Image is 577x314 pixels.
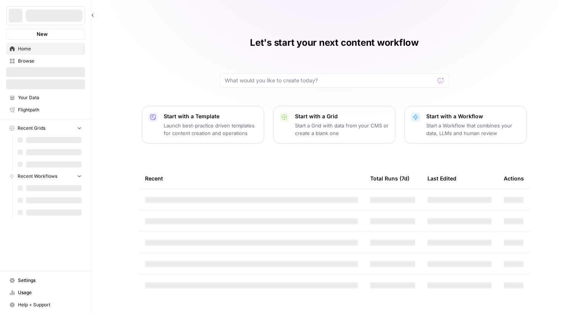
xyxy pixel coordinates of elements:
p: Launch best-practice driven templates for content creation and operations [164,122,258,137]
a: Usage [6,287,85,299]
a: Flightpath [6,104,85,116]
span: New [37,30,48,38]
span: Recent Workflows [18,173,57,180]
p: Start a Workflow that combines your data, LLMs and human review [426,122,520,137]
span: Help + Support [18,301,82,308]
p: Start with a Grid [295,113,389,120]
span: Home [18,45,82,52]
span: Flightpath [18,106,82,113]
span: Your Data [18,94,82,101]
div: Total Runs (7d) [370,168,409,189]
button: Start with a WorkflowStart a Workflow that combines your data, LLMs and human review [405,106,527,143]
a: Home [6,43,85,55]
div: Recent [145,168,358,189]
h1: Let's start your next content workflow [250,37,419,49]
button: New [6,28,85,40]
span: Browse [18,58,82,64]
p: Start with a Workflow [426,113,520,120]
button: Start with a GridStart a Grid with data from your CMS or create a blank one [273,106,395,143]
input: What would you like to create today? [225,77,435,84]
div: Actions [504,168,524,189]
a: Your Data [6,92,85,104]
button: Recent Workflows [6,171,85,182]
span: Usage [18,289,82,296]
p: Start with a Template [164,113,258,120]
div: Last Edited [427,168,456,189]
span: Settings [18,277,82,284]
a: Settings [6,274,85,287]
button: Start with a TemplateLaunch best-practice driven templates for content creation and operations [142,106,264,143]
button: Recent Grids [6,122,85,134]
p: Start a Grid with data from your CMS or create a blank one [295,122,389,137]
button: Help + Support [6,299,85,311]
span: Recent Grids [18,125,45,132]
a: Browse [6,55,85,67]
